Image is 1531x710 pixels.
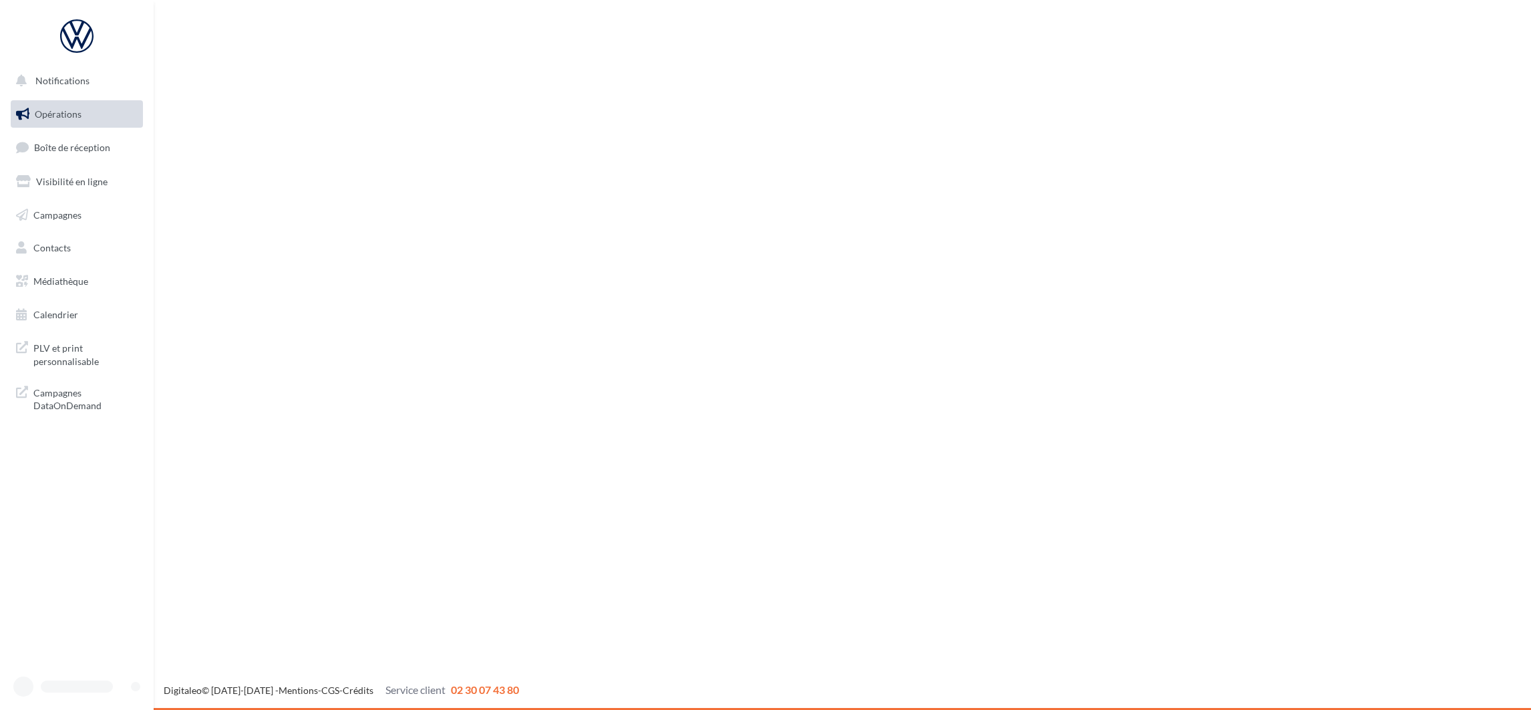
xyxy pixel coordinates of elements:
a: Médiathèque [8,267,146,295]
a: Campagnes DataOnDemand [8,378,146,418]
a: CGS [321,685,339,696]
button: Notifications [8,67,140,95]
span: © [DATE]-[DATE] - - - [164,685,519,696]
span: Calendrier [33,309,78,320]
span: Campagnes DataOnDemand [33,384,138,412]
span: Boîte de réception [34,142,110,153]
span: PLV et print personnalisable [33,339,138,368]
span: Service client [385,683,446,696]
span: Notifications [35,75,90,86]
a: Contacts [8,234,146,262]
span: Médiathèque [33,275,88,287]
a: Digitaleo [164,685,202,696]
a: Campagnes [8,201,146,229]
span: Campagnes [33,209,81,220]
span: 02 30 07 43 80 [451,683,519,696]
a: Crédits [343,685,373,696]
a: Mentions [279,685,318,696]
span: Visibilité en ligne [36,176,108,187]
a: Boîte de réception [8,133,146,162]
span: Opérations [35,108,81,120]
a: Opérations [8,100,146,128]
a: Visibilité en ligne [8,168,146,196]
span: Contacts [33,242,71,253]
a: Calendrier [8,301,146,329]
a: PLV et print personnalisable [8,334,146,373]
